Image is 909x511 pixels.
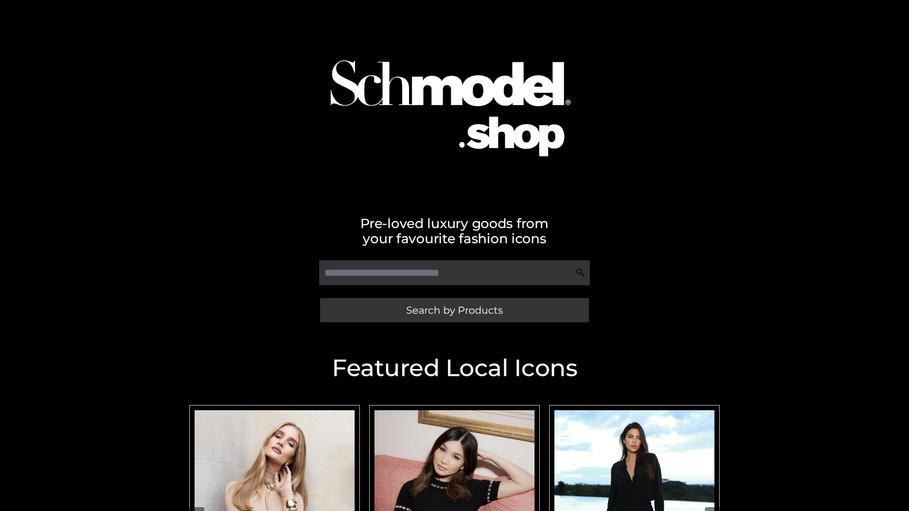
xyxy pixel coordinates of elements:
span: Search by Products [406,305,503,315]
a: Search by Products [320,298,589,322]
img: Search Icon [576,268,585,277]
h2: Pre-loved luxury goods from your favourite fashion icons [185,216,724,246]
h2: Featured Local Icons​ [185,356,724,380]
